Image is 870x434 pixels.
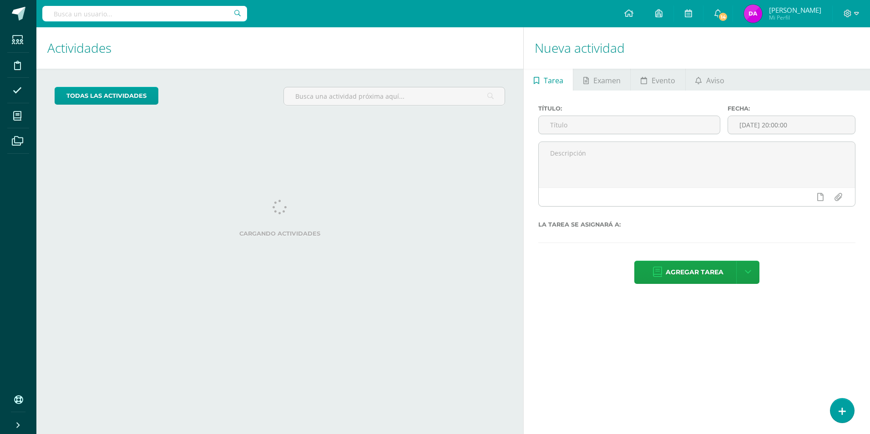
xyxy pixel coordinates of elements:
[728,116,855,134] input: Fecha de entrega
[524,69,573,91] a: Tarea
[573,69,630,91] a: Examen
[535,27,859,69] h1: Nueva actividad
[538,105,720,112] label: Título:
[652,70,675,91] span: Evento
[47,27,512,69] h1: Actividades
[55,230,505,237] label: Cargando actividades
[539,116,720,134] input: Título
[744,5,762,23] img: 10ff0b26909370768b000b86823b4192.png
[769,5,821,15] span: [PERSON_NAME]
[593,70,621,91] span: Examen
[718,12,728,22] span: 14
[686,69,734,91] a: Aviso
[631,69,685,91] a: Evento
[769,14,821,21] span: Mi Perfil
[284,87,505,105] input: Busca una actividad próxima aquí...
[544,70,563,91] span: Tarea
[538,221,855,228] label: La tarea se asignará a:
[706,70,724,91] span: Aviso
[55,87,158,105] a: todas las Actividades
[666,261,723,283] span: Agregar tarea
[728,105,855,112] label: Fecha:
[42,6,247,21] input: Busca un usuario...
